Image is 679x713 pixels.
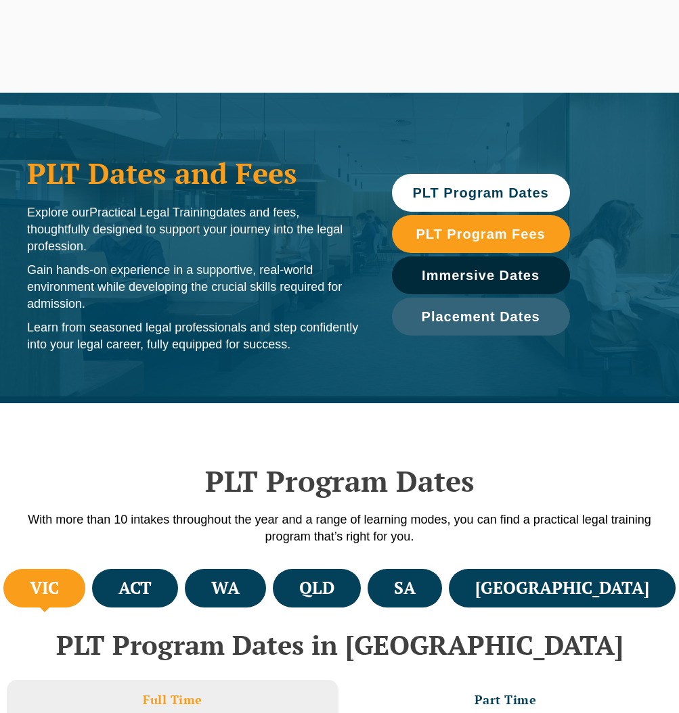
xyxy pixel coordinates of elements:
h1: PLT Dates and Fees [27,156,365,190]
span: Practical Legal Training [89,206,216,219]
p: Learn from seasoned legal professionals and step confidently into your legal career, fully equipp... [27,319,365,353]
h4: SA [394,577,416,599]
a: Immersive Dates [392,256,570,294]
h4: WA [211,577,240,599]
span: PLT Program Fees [416,227,545,241]
h4: QLD [299,577,334,599]
span: PLT Program Dates [413,186,549,200]
p: Gain hands-on experience in a supportive, real-world environment while developing the crucial ski... [27,262,365,313]
h4: ACT [118,577,152,599]
h4: [GEOGRAPHIC_DATA] [475,577,649,599]
h4: VIC [30,577,59,599]
h3: Full Time [143,692,202,708]
p: With more than 10 intakes throughout the year and a range of learning modes, you can find a pract... [14,511,665,545]
a: PLT Program Dates [392,174,570,212]
a: Placement Dates [392,298,570,336]
h2: PLT Program Dates [14,464,665,498]
h3: Part Time [475,692,537,708]
span: Placement Dates [422,310,540,323]
a: PLT Program Fees [392,215,570,253]
span: Immersive Dates [422,269,540,282]
p: Explore our dates and fees, thoughtfully designed to support your journey into the legal profession. [27,204,365,255]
